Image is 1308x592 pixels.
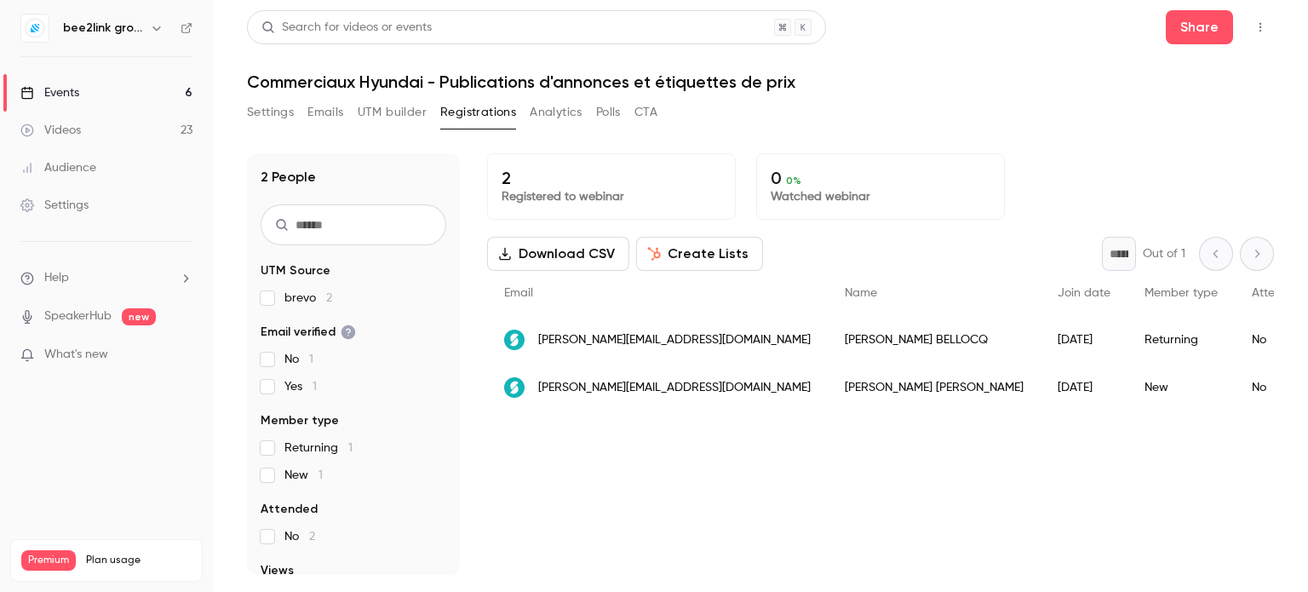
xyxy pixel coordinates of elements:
[284,290,332,307] span: brevo
[1058,287,1110,299] span: Join date
[504,377,525,398] img: sipa-automobiles.fr
[284,440,353,457] span: Returning
[261,324,356,341] span: Email verified
[1252,287,1304,299] span: Attended
[828,364,1041,411] div: [PERSON_NAME] [PERSON_NAME]
[771,188,990,205] p: Watched webinar
[1143,245,1185,262] p: Out of 1
[20,122,81,139] div: Videos
[44,269,69,287] span: Help
[1041,316,1127,364] div: [DATE]
[20,84,79,101] div: Events
[771,168,990,188] p: 0
[44,307,112,325] a: SpeakerHub
[1144,287,1218,299] span: Member type
[86,554,192,567] span: Plan usage
[504,330,525,350] img: sipa-automobiles.fr
[122,308,156,325] span: new
[21,550,76,571] span: Premium
[318,469,323,481] span: 1
[828,316,1041,364] div: [PERSON_NAME] BELLOCQ
[247,99,294,126] button: Settings
[309,353,313,365] span: 1
[845,287,877,299] span: Name
[596,99,621,126] button: Polls
[440,99,516,126] button: Registrations
[1127,364,1235,411] div: New
[487,237,629,271] button: Download CSV
[284,467,323,484] span: New
[309,531,315,543] span: 2
[20,159,96,176] div: Audience
[326,292,332,304] span: 2
[358,99,427,126] button: UTM builder
[786,175,801,187] span: 0 %
[63,20,143,37] h6: bee2link group - Formation continue Hyundai
[636,237,763,271] button: Create Lists
[261,262,330,279] span: UTM Source
[261,167,316,187] h1: 2 People
[504,287,533,299] span: Email
[530,99,582,126] button: Analytics
[538,331,811,349] span: [PERSON_NAME][EMAIL_ADDRESS][DOMAIN_NAME]
[261,562,294,579] span: Views
[284,351,313,368] span: No
[348,442,353,454] span: 1
[261,412,339,429] span: Member type
[284,378,317,395] span: Yes
[1041,364,1127,411] div: [DATE]
[313,381,317,393] span: 1
[1127,316,1235,364] div: Returning
[261,19,432,37] div: Search for videos or events
[21,14,49,42] img: bee2link group - Formation continue Hyundai
[1166,10,1233,44] button: Share
[172,348,192,363] iframe: Noticeable Trigger
[502,188,721,205] p: Registered to webinar
[538,379,811,397] span: [PERSON_NAME][EMAIL_ADDRESS][DOMAIN_NAME]
[307,99,343,126] button: Emails
[261,501,318,518] span: Attended
[44,346,108,364] span: What's new
[284,528,315,545] span: No
[502,168,721,188] p: 2
[634,99,657,126] button: CTA
[20,197,89,214] div: Settings
[20,269,192,287] li: help-dropdown-opener
[247,72,1274,92] h1: Commerciaux Hyundai - Publications d'annonces et étiquettes de prix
